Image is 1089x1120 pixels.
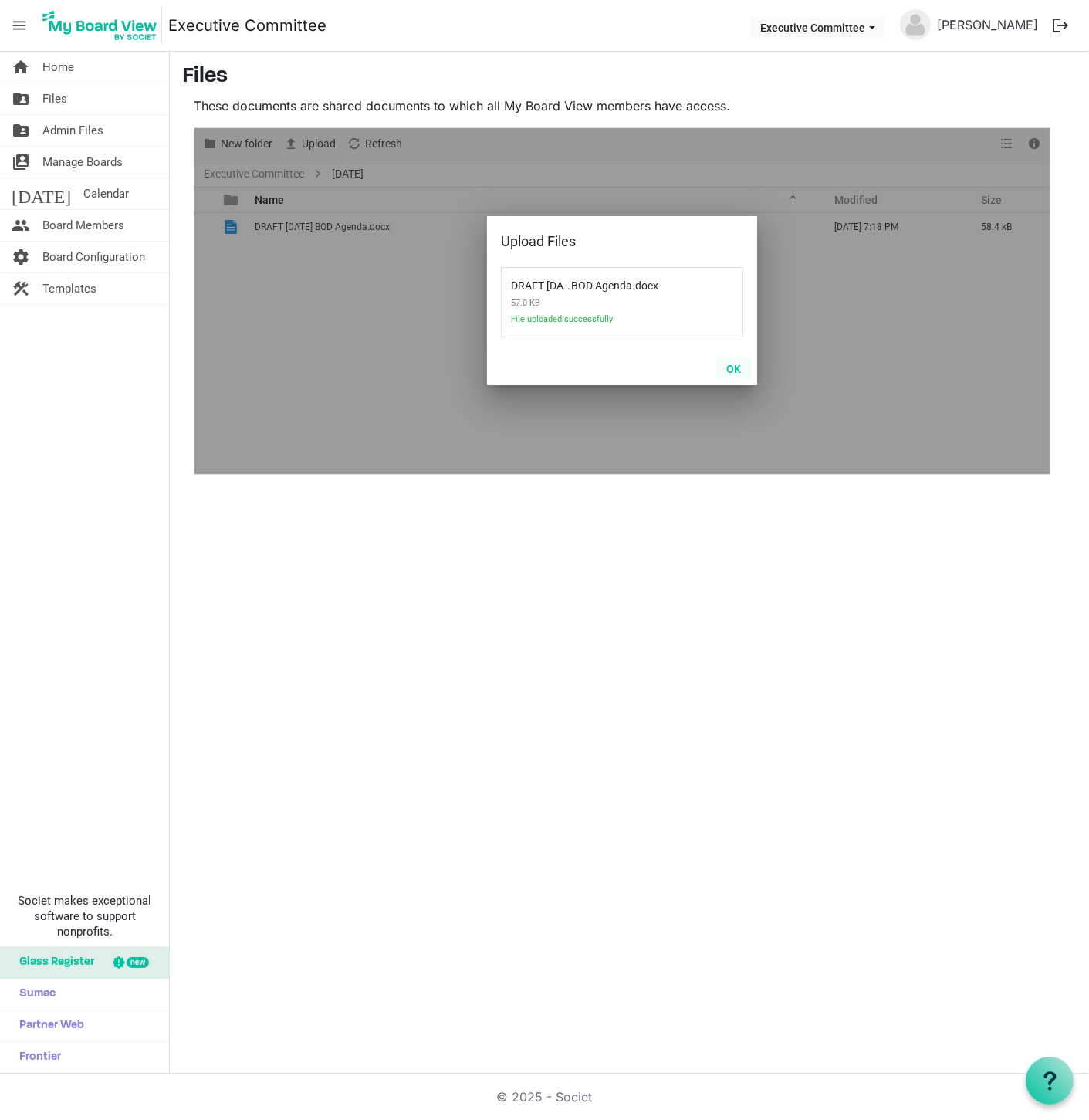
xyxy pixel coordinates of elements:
span: folder_shared [12,83,30,114]
span: File uploaded successfully [511,314,673,333]
span: folder_shared [12,115,30,146]
p: These documents are shared documents to which all My Board View members have access. [194,96,1050,115]
span: Manage Boards [42,147,123,178]
a: My Board View Logo [38,6,168,45]
a: © 2025 - Societ [497,1089,593,1105]
span: 57.0 KB [511,292,673,314]
h3: Files [182,64,1077,90]
span: settings [12,242,30,272]
span: home [12,52,30,83]
span: Files [42,83,67,114]
span: Calendar [83,178,129,209]
span: Home [42,52,74,83]
span: Templates [42,273,96,304]
span: DRAFT October 2025 BOD Agenda.docx [511,270,633,292]
span: people [12,210,30,241]
span: switch_account [12,147,30,178]
div: Upload Files [501,230,695,253]
span: menu [5,11,34,40]
button: logout [1044,9,1077,42]
span: Partner Web [12,1010,84,1041]
img: no-profile-picture.svg [900,9,931,40]
img: My Board View Logo [38,6,162,45]
span: Sumac [12,979,56,1010]
button: OK [716,357,751,379]
span: construction [12,273,30,304]
a: Executive Committee [168,10,326,41]
div: new [127,957,149,968]
span: Board Members [42,210,124,241]
span: Frontier [12,1042,61,1073]
span: Admin Files [42,115,103,146]
a: [PERSON_NAME] [931,9,1044,40]
span: [DATE] [12,178,71,209]
span: Glass Register [12,947,94,978]
span: Board Configuration [42,242,145,272]
span: Societ makes exceptional software to support nonprofits. [7,893,162,939]
button: Executive Committee dropdownbutton [750,16,885,38]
